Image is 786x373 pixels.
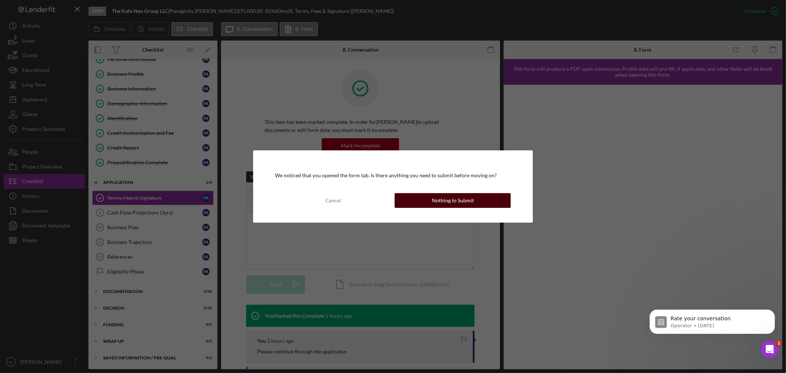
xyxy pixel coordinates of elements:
button: Nothing to Submit [395,193,511,208]
button: Cancel [275,193,391,208]
div: Cancel [325,193,341,208]
iframe: Intercom notifications message [639,294,786,353]
span: 1 [776,341,782,346]
div: We noticed that you opened the form tab. Is there anything you need to submit before moving on? [275,172,511,178]
iframe: Intercom live chat [761,341,779,358]
div: Nothing to Submit [432,193,474,208]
